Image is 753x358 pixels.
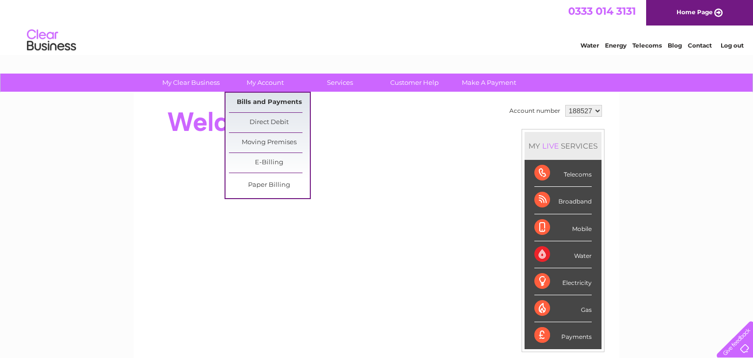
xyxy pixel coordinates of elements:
a: 0333 014 3131 [568,5,636,17]
div: Gas [534,295,592,322]
a: My Account [225,74,306,92]
div: Electricity [534,268,592,295]
img: logo.png [26,26,76,55]
div: Telecoms [534,160,592,187]
div: Clear Business is a trading name of Verastar Limited (registered in [GEOGRAPHIC_DATA] No. 3667643... [146,5,609,48]
div: Mobile [534,214,592,241]
a: Telecoms [632,42,662,49]
a: My Clear Business [151,74,231,92]
a: Energy [605,42,627,49]
a: E-Billing [229,153,310,173]
a: Services [300,74,380,92]
a: Direct Debit [229,113,310,132]
div: LIVE [540,141,561,151]
a: Make A Payment [449,74,529,92]
a: Customer Help [374,74,455,92]
a: Contact [688,42,712,49]
div: Payments [534,322,592,349]
a: Log out [721,42,744,49]
a: Bills and Payments [229,93,310,112]
td: Account number [507,102,563,119]
div: Broadband [534,187,592,214]
a: Moving Premises [229,133,310,153]
a: Paper Billing [229,176,310,195]
div: Water [534,241,592,268]
div: MY SERVICES [525,132,602,160]
a: Water [580,42,599,49]
a: Blog [668,42,682,49]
